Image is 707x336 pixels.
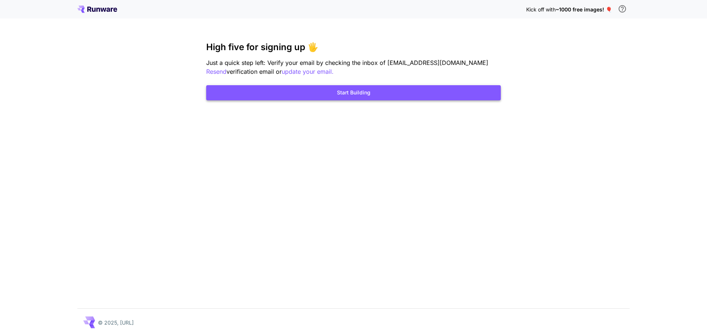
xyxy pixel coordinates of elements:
span: Just a quick step left: Verify your email by checking the inbox of [EMAIL_ADDRESS][DOMAIN_NAME] [206,59,488,66]
button: Start Building [206,85,501,100]
button: update your email. [282,67,334,76]
p: © 2025, [URL] [98,319,134,326]
span: verification email or [226,68,282,75]
span: ~1000 free images! 🎈 [556,6,612,13]
span: Kick off with [526,6,556,13]
h3: High five for signing up 🖐️ [206,42,501,52]
button: In order to qualify for free credit, you need to sign up with a business email address and click ... [615,1,630,16]
button: Resend [206,67,226,76]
